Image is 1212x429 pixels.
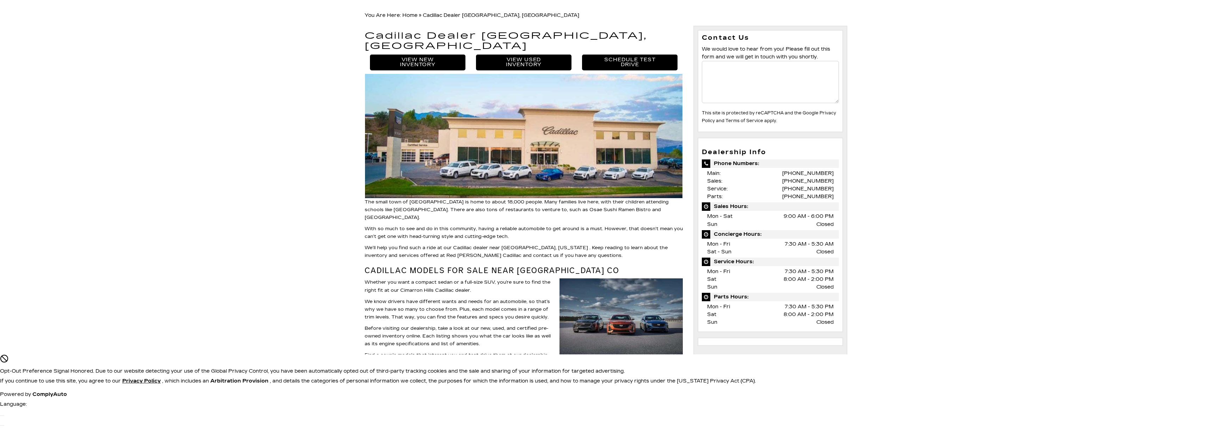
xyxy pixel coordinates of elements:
span: Mon - Sat [707,213,732,219]
span: 7:30 AM - 5:30 AM [785,240,834,248]
h3: Contact Us [702,34,839,42]
span: 9:00 AM - 6:00 PM [784,213,834,220]
h3: Dealership Info [702,149,839,156]
span: Mon - Fri [707,241,730,247]
span: 8:00 AM - 2:00 PM [784,276,834,283]
span: Closed [816,283,834,291]
span: Sat [707,276,716,282]
span: 7:30 AM - 5:30 PM [785,268,834,276]
span: 8:00 AM - 2:00 PM [784,311,834,318]
span: Closed [816,318,834,326]
span: Closed [816,221,834,228]
a: Privacy Policy [122,378,162,384]
a: ComplyAuto [32,391,67,397]
a: View Used Inventory [476,55,571,70]
span: Sat [707,311,716,317]
span: Sales: [707,178,722,184]
p: Before visiting our dealership, take a look at our online. Each listing shows you what the car lo... [365,324,683,348]
span: Sales Hours: [702,202,839,211]
a: Cadillac dealer near [GEOGRAPHIC_DATA], [US_STATE] [453,245,588,251]
span: Sun [707,284,717,290]
a: Schedule Test Drive [582,55,678,70]
span: Service Hours: [702,258,839,266]
span: 7:30 AM - 5:30 PM [785,303,834,311]
u: Privacy Policy [122,378,161,384]
span: » [402,12,579,18]
p: With so much to see and do in this community, having a reliable automobile to get around is a mus... [365,225,683,240]
span: Mon - Fri [707,304,730,310]
span: Main: [707,170,721,176]
span: Phone Numbers: [702,159,839,168]
a: [PHONE_NUMBER] [782,170,834,176]
a: View New Inventory [370,55,465,70]
span: Sat - Sun [707,249,731,255]
span: You Are Here: [365,12,579,18]
span: Closed [816,248,834,256]
span: Concierge Hours: [702,230,839,239]
strong: Arbitration Provision [210,378,268,384]
img: Cadillac Sedans [559,278,683,360]
a: [PHONE_NUMBER] [782,178,834,184]
a: Home [402,12,418,18]
span: Sun [707,221,717,227]
a: [PHONE_NUMBER] [782,186,834,192]
small: This site is protected by reCAPTCHA and the Google and apply. [702,111,836,123]
div: Find a couple models that interest you and test drive them at our dealership. You’re sure to find... [365,351,683,367]
h2: CADILLAC MODELS FOR SALE NEAR [GEOGRAPHIC_DATA] CO [365,266,683,275]
span: Mon - Fri [707,269,730,275]
span: Cadillac Dealer [GEOGRAPHIC_DATA], [GEOGRAPHIC_DATA] [423,12,579,18]
h1: Cadillac Dealer [GEOGRAPHIC_DATA], [GEOGRAPHIC_DATA] [365,31,683,51]
span: Parts: [707,194,723,200]
a: [PHONE_NUMBER] [782,194,834,200]
p: We know drivers have different wants and needs for an automobile, so that’s why we have so many t... [365,298,683,321]
p: We’ll help you find such a ride at our . Keep reading to learn about the inventory and services o... [365,244,683,259]
p: Whether you want a compact sedan or a full-size SUV, you’re sure to find the right fit at our Cim... [365,278,683,294]
div: Breadcrumbs [365,11,847,20]
img: Cadillac Dealer [365,74,682,198]
span: Service: [707,186,728,192]
span: We would love to hear from you! Please fill out this form and we will get in touch with you shortly. [702,46,830,60]
a: Terms of Service [725,118,763,123]
span: Sun [707,319,717,325]
p: The small town of [GEOGRAPHIC_DATA] is home to about 18,000 people. Many families live here, with... [365,198,683,221]
span: Parts Hours: [702,293,839,301]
